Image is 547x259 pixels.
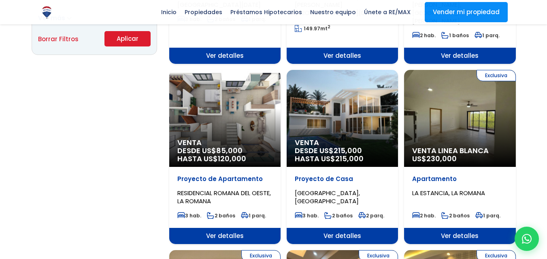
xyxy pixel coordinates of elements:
span: 230,000 [426,154,457,164]
p: Proyecto de Apartamento [177,175,272,183]
span: Ver detalles [169,48,281,64]
span: Venta Linea Blanca [412,147,507,155]
img: Logo de REMAX [40,5,54,19]
span: LA ESTANCIA, LA ROMANA [412,189,485,197]
span: 3 hab. [177,212,201,219]
span: Ver detalles [169,228,281,244]
span: 2 baños [207,212,235,219]
a: Vender mi propiedad [425,2,508,22]
span: 149.97 [304,25,320,32]
p: Proyecto de Casa [295,175,390,183]
span: mt [295,25,330,32]
span: Ver detalles [287,48,398,64]
span: Únete a RE/MAX [360,6,415,18]
span: 1 parq. [475,212,500,219]
span: 215,000 [335,154,364,164]
span: Ver detalles [404,228,515,244]
span: Inicio [157,6,181,18]
button: Aplicar [104,31,151,46]
span: 2 baños [441,212,470,219]
span: 2 hab. [412,212,436,219]
span: 1 parq. [475,32,500,39]
span: HASTA US$ [177,155,272,163]
span: Exclusiva [477,70,516,81]
span: US$ [412,154,457,164]
a: Exclusiva Venta Linea Blanca US$230,000 Apartamento LA ESTANCIA, LA ROMANA 2 hab. 2 baños 1 parq.... [404,70,515,244]
span: Venta [177,139,272,147]
span: [GEOGRAPHIC_DATA], [GEOGRAPHIC_DATA] [295,189,360,205]
a: Borrar Filtros [38,34,79,44]
span: Propiedades [181,6,226,18]
span: 1 baños [441,32,469,39]
span: Ver detalles [404,48,515,64]
span: HASTA US$ [295,155,390,163]
span: Nuestro equipo [306,6,360,18]
sup: 2 [328,24,330,30]
span: DESDE US$ [177,147,272,163]
span: RESIDENCIAL ROMANA DEL OESTE, LA ROMANA [177,189,271,205]
span: 215,000 [334,145,362,156]
span: 120,000 [218,154,246,164]
span: 85,000 [216,145,243,156]
span: DESDE US$ [295,147,390,163]
p: Apartamento [412,175,507,183]
span: 2 parq. [358,212,384,219]
span: Venta [295,139,390,147]
span: 2 baños [324,212,353,219]
span: 1 parq. [241,212,266,219]
span: 3 hab. [295,212,319,219]
a: Venta DESDE US$85,000 HASTA US$120,000 Proyecto de Apartamento RESIDENCIAL ROMANA DEL OESTE, LA R... [169,70,281,244]
span: Ver detalles [287,228,398,244]
span: 2 hab. [412,32,436,39]
span: Préstamos Hipotecarios [226,6,306,18]
a: Venta DESDE US$215,000 HASTA US$215,000 Proyecto de Casa [GEOGRAPHIC_DATA], [GEOGRAPHIC_DATA] 3 h... [287,70,398,244]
